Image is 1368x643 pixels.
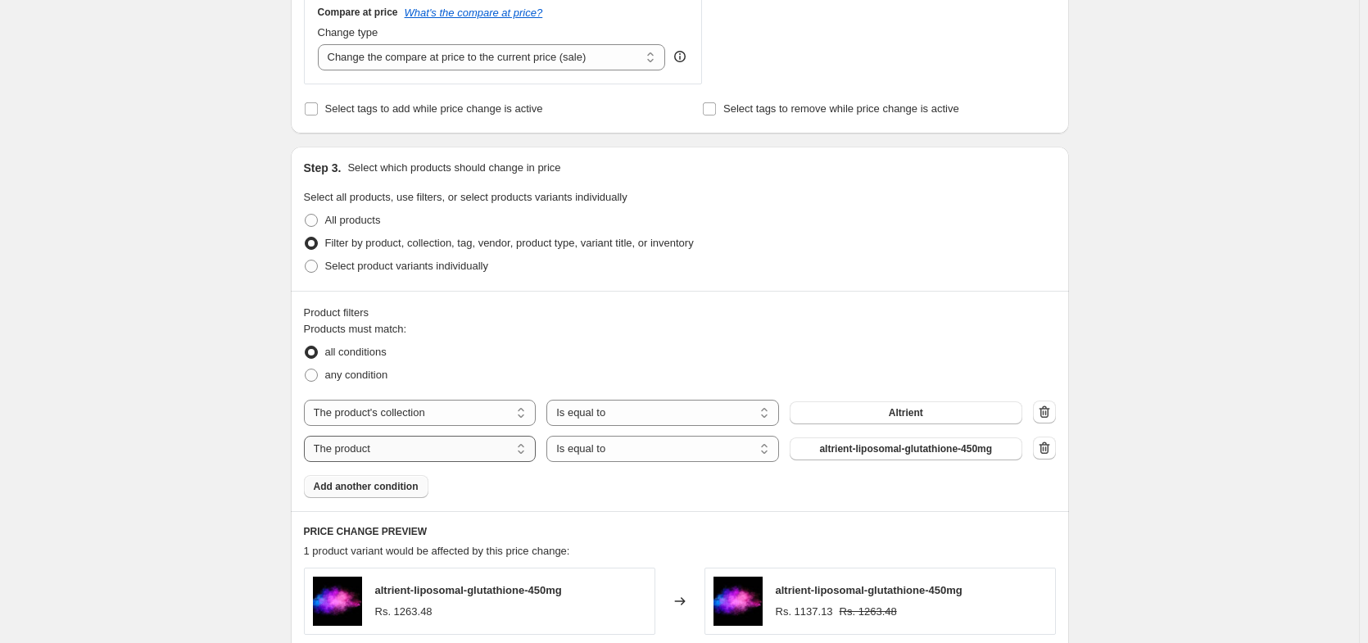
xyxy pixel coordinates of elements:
[325,214,381,226] span: All products
[304,305,1056,321] div: Product filters
[325,369,388,381] span: any condition
[325,102,543,115] span: Select tags to add while price change is active
[790,401,1022,424] button: Altrient
[375,604,433,620] div: Rs. 1263.48
[304,525,1056,538] h6: PRICE CHANGE PREVIEW
[405,7,543,19] button: What's the compare at price?
[776,584,963,596] span: altrient-liposomal-glutathione-450mg
[375,584,562,596] span: altrient-liposomal-glutathione-450mg
[304,191,627,203] span: Select all products, use filters, or select products variants individually
[713,577,763,626] img: download_80x.jpg
[304,475,428,498] button: Add another condition
[672,48,688,65] div: help
[819,442,992,455] span: altrient-liposomal-glutathione-450mg
[304,323,407,335] span: Products must match:
[790,437,1022,460] button: altrient-liposomal-glutathione-450mg
[347,160,560,176] p: Select which products should change in price
[314,480,419,493] span: Add another condition
[325,260,488,272] span: Select product variants individually
[304,160,342,176] h2: Step 3.
[840,604,897,620] strike: Rs. 1263.48
[325,237,694,249] span: Filter by product, collection, tag, vendor, product type, variant title, or inventory
[723,102,959,115] span: Select tags to remove while price change is active
[889,406,923,419] span: Altrient
[318,26,378,38] span: Change type
[318,6,398,19] h3: Compare at price
[313,577,362,626] img: download_80x.jpg
[776,604,833,620] div: Rs. 1137.13
[304,545,570,557] span: 1 product variant would be affected by this price change:
[325,346,387,358] span: all conditions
